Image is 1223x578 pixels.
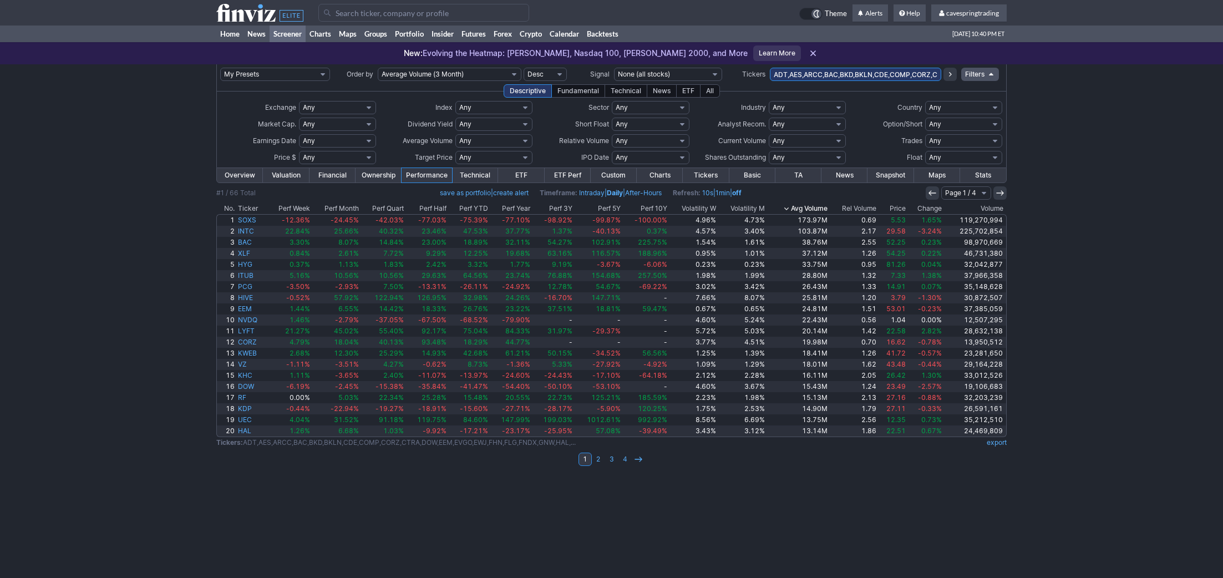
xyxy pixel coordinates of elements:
a: 1 [217,215,236,226]
a: 188.96% [622,248,669,259]
a: -3.24% [907,226,943,237]
a: ETF Perf [545,168,591,182]
a: 225.75% [622,237,669,248]
span: 1.83% [383,260,404,268]
a: Ownership [356,168,402,182]
a: 7.50% [361,281,405,292]
span: 122.94% [374,293,404,302]
a: 2.17 [829,226,878,237]
a: 5.16% [267,270,312,281]
input: Search [318,4,529,22]
a: 63.16% [532,248,574,259]
a: 0.23% [718,259,767,270]
a: Stats [960,168,1006,182]
a: 1.01% [718,248,767,259]
a: Financial [309,168,356,182]
a: 23.22% [490,303,532,315]
a: -98.92% [532,215,574,226]
a: 0.69 [829,215,878,226]
a: 25.81M [767,292,830,303]
span: 1.77% [510,260,530,268]
a: Intraday [579,189,605,197]
a: 32.11% [490,237,532,248]
span: 7.33 [891,271,906,280]
a: 47.53% [448,226,490,237]
span: -24.45% [331,216,359,224]
span: 54.25 [886,249,906,257]
span: 14.84% [379,238,404,246]
span: | [440,187,529,199]
a: 10.56% [312,270,361,281]
a: -3.67% [574,259,622,270]
a: 35,148,628 [943,281,1006,292]
a: Insider [428,26,458,42]
span: 188.96% [638,249,667,257]
span: 5.16% [290,271,310,280]
a: Maps [914,168,960,182]
a: 1.13% [312,259,361,270]
a: 26.76% [448,303,490,315]
a: -42.03% [361,215,405,226]
a: 1.38% [907,270,943,281]
a: 257.50% [622,270,669,281]
a: 22.84% [267,226,312,237]
a: 2 [217,226,236,237]
a: 1min [715,189,730,197]
a: cavespringtrading [931,4,1007,22]
a: create alert [493,189,529,197]
a: 8.07% [312,237,361,248]
span: 9.19% [552,260,572,268]
a: 9 [217,303,236,315]
span: 37.77% [505,227,530,235]
a: Calendar [546,26,583,42]
a: News [821,168,867,182]
a: 4 [217,248,236,259]
a: 37,966,358 [943,270,1006,281]
a: 7 [217,281,236,292]
a: 0.65% [718,303,767,315]
a: 2.55 [829,237,878,248]
a: TA [775,168,821,182]
span: 10.56% [334,271,359,280]
a: 32,042,877 [943,259,1006,270]
span: 23.74% [505,271,530,280]
a: -26.11% [448,281,490,292]
a: 225,702,854 [943,226,1006,237]
span: 0.37% [290,260,310,268]
a: 1.32 [829,270,878,281]
span: 147.71% [591,293,621,302]
a: 3.30% [267,237,312,248]
span: -12.36% [282,216,310,224]
a: 4.57% [669,226,718,237]
a: HIVE [236,292,266,303]
a: 98,970,669 [943,237,1006,248]
a: -3.50% [267,281,312,292]
span: 29.58 [886,227,906,235]
span: 3.79 [891,293,906,302]
a: 1.65% [907,215,943,226]
span: -77.10% [502,216,530,224]
div: Fundamental [551,84,605,98]
span: 0.37% [647,227,667,235]
a: 10s [702,189,713,197]
span: 1.37% [552,227,572,235]
a: - [622,292,669,303]
span: 154.68% [591,271,621,280]
a: -16.70% [532,292,574,303]
span: 3.32% [468,260,488,268]
span: 76.88% [547,271,572,280]
a: 3.79 [878,292,907,303]
span: -6.06% [643,260,667,268]
a: 126.95% [405,292,448,303]
a: 4.73% [718,215,767,226]
a: Maps [335,26,361,42]
a: 5 [217,259,236,270]
span: 63.16% [547,249,572,257]
a: 5.53 [878,215,907,226]
a: 1.37% [532,226,574,237]
a: 1.77% [490,259,532,270]
a: Overview [217,168,263,182]
a: 1.33 [829,281,878,292]
span: 32.11% [505,238,530,246]
span: 0.84% [290,249,310,257]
